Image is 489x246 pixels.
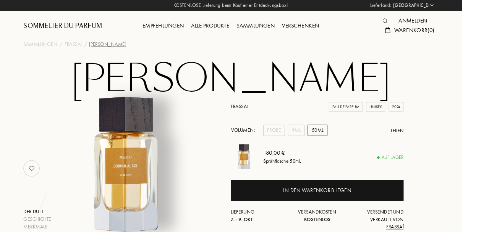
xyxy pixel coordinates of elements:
[326,132,347,144] div: 50mL
[412,108,427,118] div: 2024
[418,18,457,28] div: Anmelden
[247,23,295,31] a: Sammlungen
[25,220,54,228] div: Der Duft
[53,63,436,105] h1: [PERSON_NAME]
[244,109,263,116] a: Frassai
[26,171,41,186] img: no_like_p.png
[418,18,457,26] a: Anmelden
[63,43,66,51] div: /
[306,220,367,236] div: Versandkosten
[25,228,54,236] div: Geschichte
[414,135,427,142] div: Teilen
[244,229,269,236] span: 7. - 9. Okt.
[279,132,302,144] div: Probe
[147,23,199,32] div: Empfehlungen
[300,197,372,206] div: In den Warenkorb legen
[25,43,61,51] a: Sammlungen
[244,132,274,144] div: Volumen:
[247,23,295,32] div: Sammlungen
[199,23,247,32] div: Alle Produkte
[405,19,411,25] img: search_icn.svg
[348,108,384,118] div: Eau de Parfum
[89,43,92,51] div: /
[25,23,108,32] a: Sommelier du Parfum
[418,28,460,36] span: Warenkorb ( 0 )
[400,163,427,171] div: Auf Lager
[147,23,199,31] a: Empfehlungen
[392,2,415,10] span: Lieferland:
[366,220,427,244] div: Versendet und verkauft von
[244,220,306,236] div: Lieferung
[25,236,54,244] div: Merkmale
[295,23,342,31] a: Verschenken
[199,23,247,31] a: Alle Produkte
[305,132,323,144] div: 9mL
[279,157,319,167] div: 180,00 €
[279,167,319,175] div: Sprühflasche 50mL
[244,152,273,180] img: Dormir Al Sol Frassai
[409,237,427,244] span: Frassaï
[94,43,134,51] div: [PERSON_NAME]
[388,108,408,118] div: Unisex
[68,43,87,51] a: Frassai
[408,28,414,35] img: cart.svg
[322,229,350,236] span: Kostenlos
[295,23,342,32] div: Verschenken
